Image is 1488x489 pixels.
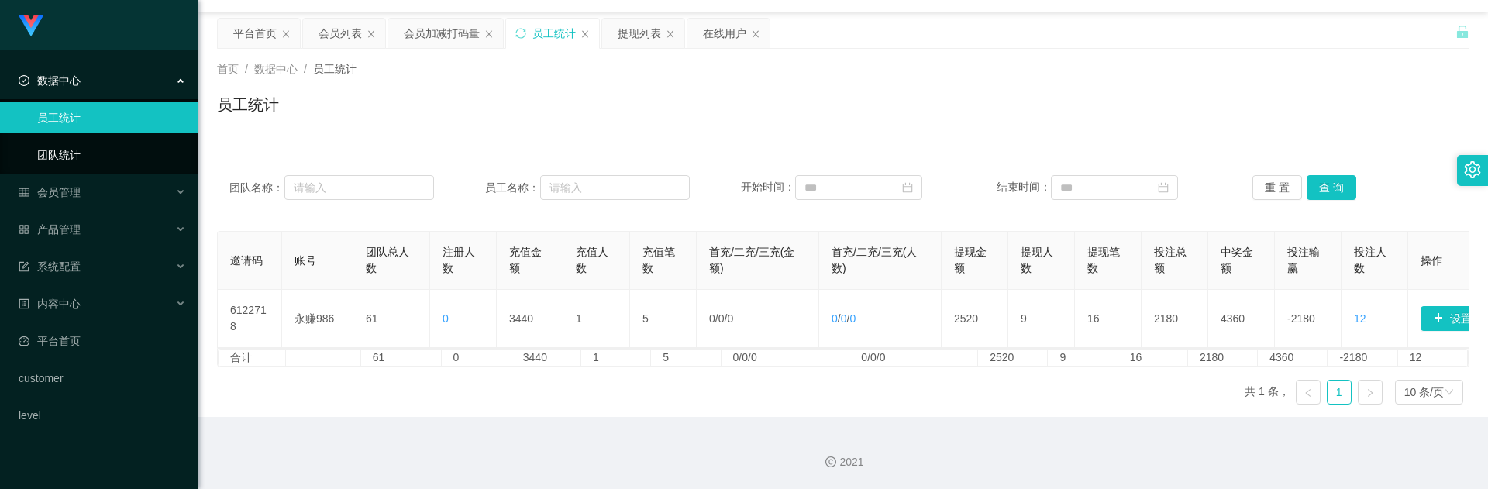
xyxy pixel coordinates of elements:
span: 操作 [1421,254,1442,267]
a: level [19,400,186,431]
i: 图标: right [1366,388,1375,398]
td: 永赚986 [282,290,353,348]
input: 请输入 [284,175,434,200]
span: / [304,63,307,75]
i: 图标: profile [19,298,29,309]
td: -2180 [1328,350,1397,366]
td: 2180 [1188,350,1258,366]
span: 投注总额 [1154,246,1187,274]
span: 提现金额 [954,246,987,274]
td: 0 [442,350,511,366]
input: 请输入 [540,175,690,200]
li: 下一页 [1358,380,1383,405]
span: / [245,63,248,75]
span: 首充/二充/三充(人数) [832,246,917,274]
span: 充值人数 [576,246,608,274]
i: 图标: close [484,29,494,39]
i: 图标: close [751,29,760,39]
div: 2021 [211,454,1476,470]
span: 会员管理 [19,186,81,198]
span: 员工统计 [313,63,356,75]
td: 3440 [511,350,581,366]
td: 16 [1118,350,1188,366]
div: 在线用户 [703,19,746,48]
td: 4360 [1258,350,1328,366]
td: 61 [361,350,442,366]
span: 0 [727,312,733,325]
span: 投注人数 [1354,246,1386,274]
td: 2180 [1142,290,1208,348]
span: 团队总人数 [366,246,409,274]
td: 2520 [978,350,1048,366]
h1: 员工统计 [217,93,279,116]
td: 4360 [1208,290,1275,348]
span: 首充/二充/三充(金额) [709,246,794,274]
i: 图标: close [367,29,376,39]
td: 9 [1008,290,1075,348]
li: 上一页 [1296,380,1321,405]
td: 1 [563,290,630,348]
span: 团队名称： [229,180,284,196]
i: 图标: appstore-o [19,224,29,235]
td: 3440 [497,290,563,348]
li: 1 [1327,380,1352,405]
div: 平台首页 [233,19,277,48]
td: -2180 [1275,290,1342,348]
span: 内容中心 [19,298,81,310]
td: 5 [651,350,721,366]
span: 0 [832,312,838,325]
i: 图标: close [666,29,675,39]
i: 图标: calendar [902,182,913,193]
td: 6122718 [218,290,282,348]
span: 0 [841,312,847,325]
span: 结束时间： [997,181,1051,193]
i: 图标: left [1304,388,1313,398]
td: 合计 [219,350,286,366]
a: 团队统计 [37,139,186,170]
td: 1 [581,350,651,366]
span: 系统配置 [19,260,81,273]
li: 共 1 条， [1245,380,1290,405]
a: customer [19,363,186,394]
span: 数据中心 [19,74,81,87]
i: 图标: sync [515,28,526,39]
span: 首页 [217,63,239,75]
span: 邀请码 [230,254,263,267]
i: 图标: check-circle-o [19,75,29,86]
span: 提现笔数 [1087,246,1120,274]
span: 充值笔数 [642,246,675,274]
i: 图标: close [281,29,291,39]
i: 图标: setting [1464,161,1481,178]
span: 账号 [294,254,316,267]
div: 会员加减打码量 [404,19,480,48]
td: 0/0/0 [849,350,978,366]
button: 查 询 [1307,175,1356,200]
span: 0 [718,312,725,325]
a: 员工统计 [37,102,186,133]
i: 图标: copyright [825,456,836,467]
span: 0 [849,312,856,325]
td: / / [697,290,819,348]
td: 0/0/0 [722,350,850,366]
i: 图标: down [1445,387,1454,398]
span: 开始时间： [741,181,795,193]
td: 12 [1398,350,1468,366]
span: 12 [1354,312,1366,325]
td: 16 [1075,290,1142,348]
span: 中奖金额 [1221,246,1253,274]
a: 图标: dashboard平台首页 [19,325,186,356]
a: 1 [1328,381,1351,404]
div: 10 条/页 [1404,381,1444,404]
span: 产品管理 [19,223,81,236]
td: 61 [353,290,430,348]
i: 图标: table [19,187,29,198]
span: 提现人数 [1021,246,1053,274]
td: 9 [1048,350,1118,366]
div: 员工统计 [532,19,576,48]
i: 图标: close [580,29,590,39]
span: 充值金额 [509,246,542,274]
i: 图标: unlock [1455,25,1469,39]
span: 投注输赢 [1287,246,1320,274]
span: 注册人数 [443,246,475,274]
i: 图标: form [19,261,29,272]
